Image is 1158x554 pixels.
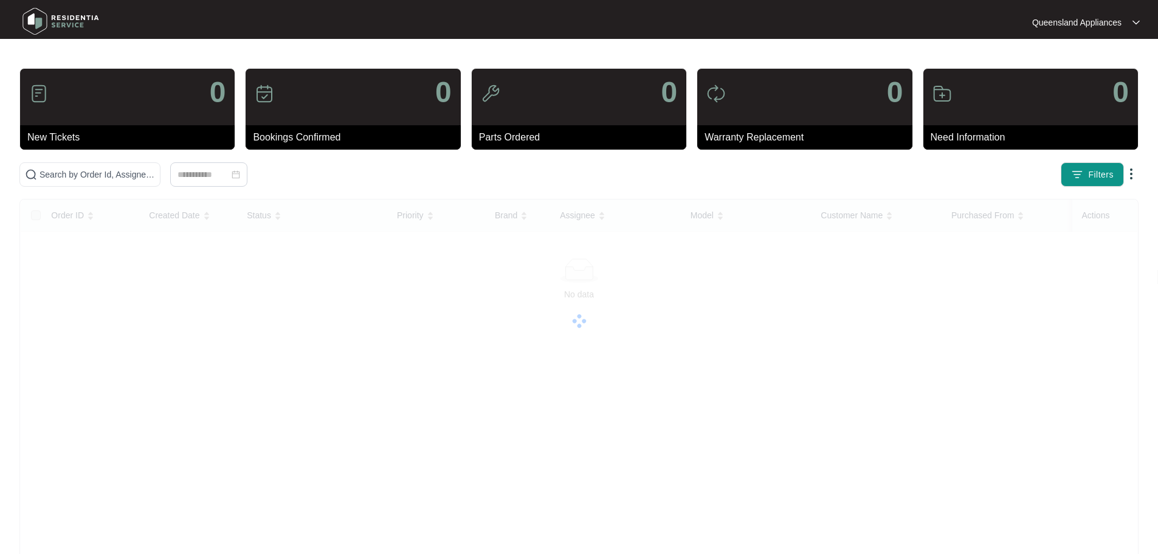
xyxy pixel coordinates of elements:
[931,130,1138,145] p: Need Information
[253,130,460,145] p: Bookings Confirmed
[25,168,37,181] img: search-icon
[1124,167,1139,181] img: dropdown arrow
[1061,162,1124,187] button: filter iconFilters
[18,3,103,40] img: residentia service logo
[932,84,952,103] img: icon
[1071,168,1083,181] img: filter icon
[255,84,274,103] img: icon
[210,78,226,107] p: 0
[706,84,726,103] img: icon
[887,78,903,107] p: 0
[1088,168,1114,181] span: Filters
[40,168,155,181] input: Search by Order Id, Assignee Name, Customer Name, Brand and Model
[29,84,49,103] img: icon
[435,78,452,107] p: 0
[1032,16,1122,29] p: Queensland Appliances
[481,84,500,103] img: icon
[27,130,235,145] p: New Tickets
[705,130,912,145] p: Warranty Replacement
[661,78,677,107] p: 0
[1112,78,1129,107] p: 0
[479,130,686,145] p: Parts Ordered
[1132,19,1140,26] img: dropdown arrow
